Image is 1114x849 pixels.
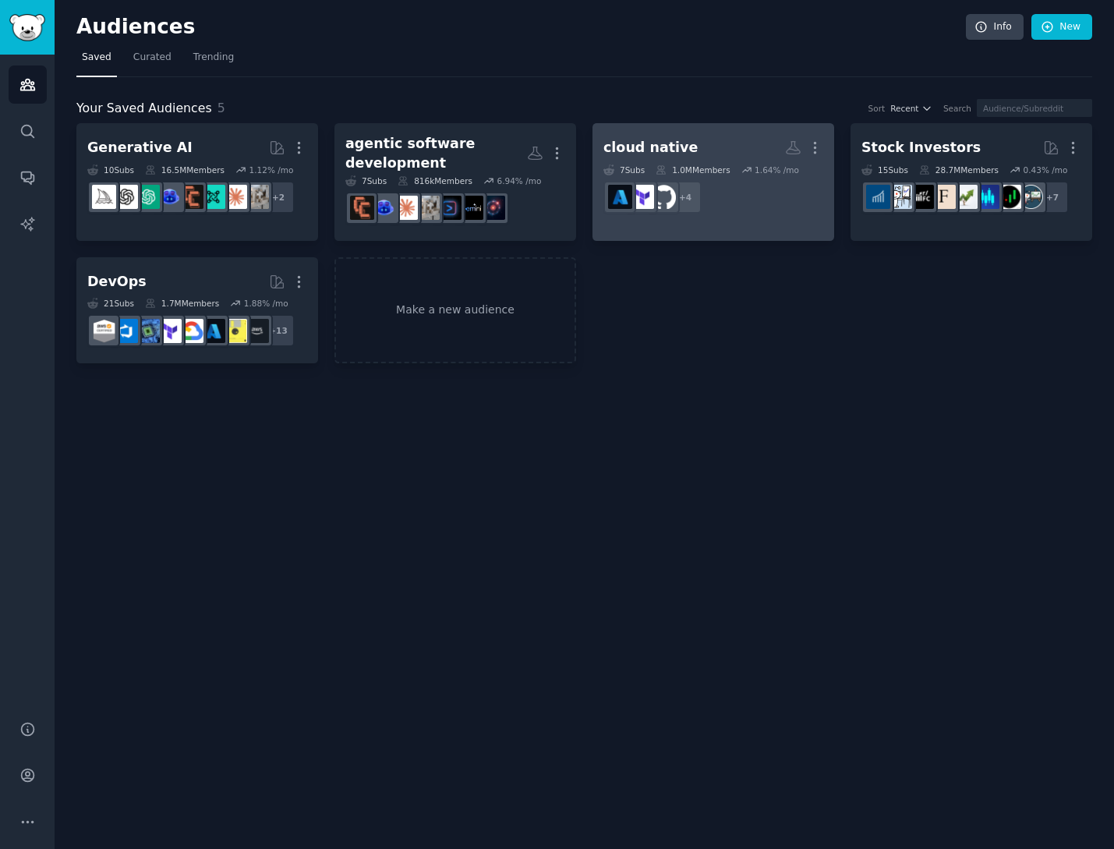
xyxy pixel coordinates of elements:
img: AWS_Certified_Experts [92,319,116,343]
div: 1.64 % /mo [755,164,799,175]
div: 16.5M Members [145,164,225,175]
div: 1.0M Members [656,164,730,175]
img: investing [953,185,978,209]
button: Recent [890,103,932,114]
img: azuredevops [114,319,138,343]
img: ClaudeAI [223,185,247,209]
img: ClaudeCode [179,185,203,209]
div: + 4 [669,181,702,214]
div: Search [943,103,971,114]
div: 1.12 % /mo [249,164,293,175]
div: 15 Sub s [861,164,908,175]
a: New [1031,14,1092,41]
img: github [652,185,676,209]
a: Trending [188,45,239,77]
a: agentic software development7Subs816kMembers6.94% /moAgentCodersBardGeminiCLIChatGPTCodingClaudeA... [334,123,576,241]
a: Stock Investors15Subs28.7MMembers0.43% /mo+7stocksDaytradingStockMarketinvestingfinanceFinancialC... [851,123,1092,241]
a: Make a new audience [334,257,576,364]
span: Curated [133,51,172,65]
img: FinancialCareers [910,185,934,209]
div: + 7 [1036,181,1069,214]
img: dividends [866,185,890,209]
img: GithubCopilot [157,185,182,209]
span: Your Saved Audiences [76,99,212,119]
div: 6.94 % /mo [497,175,541,186]
div: 21 Sub s [87,298,134,309]
a: Curated [128,45,177,77]
h2: Audiences [76,15,966,40]
div: 7 Sub s [345,175,387,186]
a: Info [966,14,1024,41]
div: + 13 [262,314,295,347]
img: GithubCopilot [372,196,396,220]
img: StockMarket [975,185,999,209]
div: 0.43 % /mo [1023,164,1067,175]
img: OpenAI [114,185,138,209]
img: googlecloud [179,319,203,343]
img: ChatGPT [136,185,160,209]
a: cloud native7Subs1.0MMembers1.64% /mo+4githubTerraformAZURE [592,123,834,241]
div: Generative AI [87,138,193,157]
img: AZURE [608,185,632,209]
div: Stock Investors [861,138,981,157]
img: AZURE [201,319,225,343]
span: Saved [82,51,111,65]
div: Sort [868,103,886,114]
img: GeminiCLI [437,196,462,220]
span: Recent [890,103,918,114]
div: DevOps [87,272,147,292]
div: 28.7M Members [919,164,999,175]
div: 816k Members [398,175,472,186]
img: ExperiencedDevs [223,319,247,343]
img: GummySearch logo [9,14,45,41]
a: DevOps21Subs1.7MMembers1.88% /mo+13awsExperiencedDevsAZUREgooglecloudTerraformcomputingazuredevop... [76,257,318,364]
img: ClaudeCode [350,196,374,220]
div: 1.88 % /mo [244,298,288,309]
div: agentic software development [345,134,527,172]
div: 10 Sub s [87,164,134,175]
img: ClaudeAI [394,196,418,220]
div: 7 Sub s [603,164,645,175]
input: Audience/Subreddit [977,99,1092,117]
img: computing [136,319,160,343]
img: Terraform [157,319,182,343]
img: LLMDevs [201,185,225,209]
img: Daytrading [997,185,1021,209]
span: 5 [217,101,225,115]
img: aws [245,319,269,343]
img: options [888,185,912,209]
a: Saved [76,45,117,77]
a: Generative AI10Subs16.5MMembers1.12% /mo+2ChatGPTCodingClaudeAILLMDevsClaudeCodeGithubCopilotChat... [76,123,318,241]
img: Bard [459,196,483,220]
img: finance [932,185,956,209]
img: Terraform [630,185,654,209]
div: + 2 [262,181,295,214]
img: AgentCoders [481,196,505,220]
span: Trending [193,51,234,65]
div: cloud native [603,138,698,157]
img: ChatGPTCoding [416,196,440,220]
img: midjourney [92,185,116,209]
div: 1.7M Members [145,298,219,309]
img: stocks [1019,185,1043,209]
img: ChatGPTCoding [245,185,269,209]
